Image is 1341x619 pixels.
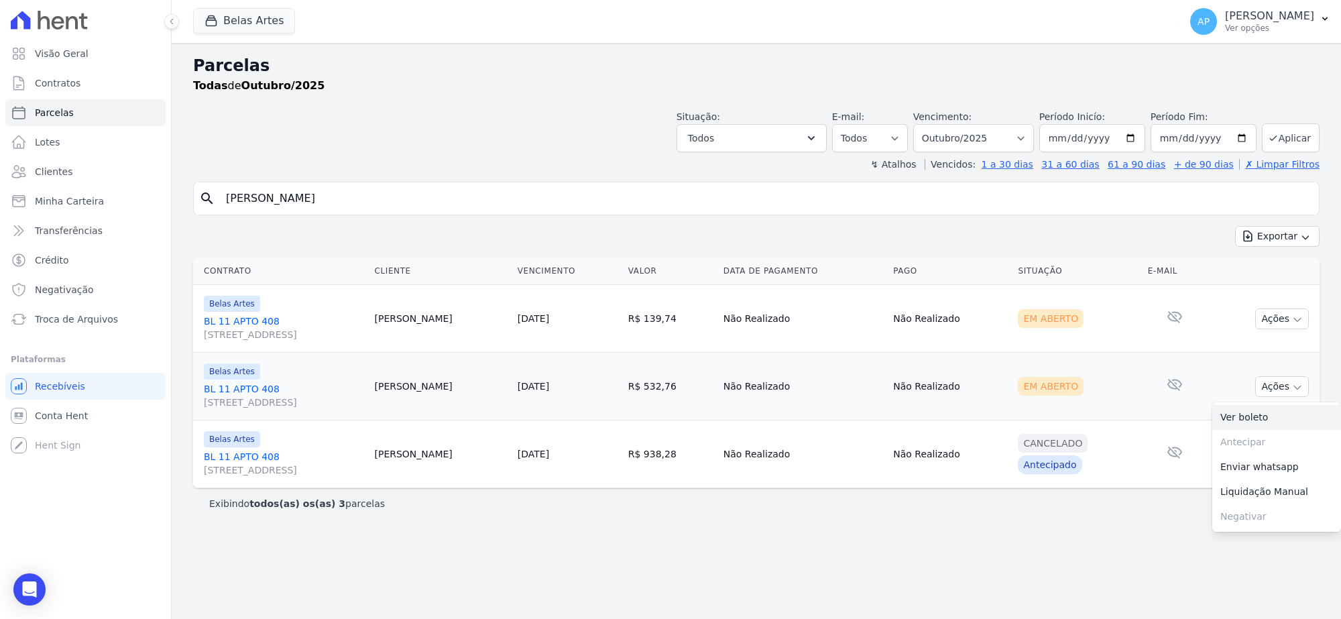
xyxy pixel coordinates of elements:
[718,353,888,420] td: Não Realizado
[369,285,512,353] td: [PERSON_NAME]
[870,159,916,170] label: ↯ Atalhos
[1239,159,1320,170] a: ✗ Limpar Filtros
[1255,376,1309,397] button: Ações
[623,285,718,353] td: R$ 139,74
[1041,159,1099,170] a: 31 a 60 dias
[35,76,80,90] span: Contratos
[1174,159,1234,170] a: + de 90 dias
[35,165,72,178] span: Clientes
[35,409,88,423] span: Conta Hent
[718,285,888,353] td: Não Realizado
[5,373,166,400] a: Recebíveis
[5,217,166,244] a: Transferências
[369,420,512,488] td: [PERSON_NAME]
[518,381,549,392] a: [DATE]
[204,396,363,409] span: [STREET_ADDRESS]
[1179,3,1341,40] button: AP [PERSON_NAME] Ver opções
[204,315,363,341] a: BL 11 APTO 408[STREET_ADDRESS]
[35,106,74,119] span: Parcelas
[1225,23,1314,34] p: Ver opções
[204,296,260,312] span: Belas Artes
[888,420,1012,488] td: Não Realizado
[677,111,720,122] label: Situação:
[249,498,345,509] b: todos(as) os(as) 3
[1212,480,1341,504] a: Liquidação Manual
[512,258,623,285] th: Vencimento
[204,431,260,447] span: Belas Artes
[35,224,103,237] span: Transferências
[718,420,888,488] td: Não Realizado
[369,353,512,420] td: [PERSON_NAME]
[1143,258,1208,285] th: E-mail
[193,79,228,92] strong: Todas
[1212,455,1341,480] a: Enviar whatsapp
[35,254,69,267] span: Crédito
[913,111,972,122] label: Vencimento:
[5,402,166,429] a: Conta Hent
[193,78,325,94] p: de
[35,283,94,296] span: Negativação
[13,573,46,606] div: Open Intercom Messenger
[832,111,865,122] label: E-mail:
[1151,110,1257,124] label: Período Fim:
[204,363,260,380] span: Belas Artes
[35,135,60,149] span: Lotes
[5,99,166,126] a: Parcelas
[677,124,827,152] button: Todos
[5,40,166,67] a: Visão Geral
[888,258,1012,285] th: Pago
[1012,258,1142,285] th: Situação
[623,353,718,420] td: R$ 532,76
[5,276,166,303] a: Negativação
[11,351,160,368] div: Plataformas
[982,159,1033,170] a: 1 a 30 dias
[1212,405,1341,430] a: Ver boleto
[518,313,549,324] a: [DATE]
[1018,309,1084,328] div: Em Aberto
[1018,455,1082,474] div: Antecipado
[688,130,714,146] span: Todos
[369,258,512,285] th: Cliente
[193,258,369,285] th: Contrato
[623,258,718,285] th: Valor
[218,185,1314,212] input: Buscar por nome do lote ou do cliente
[204,328,363,341] span: [STREET_ADDRESS]
[199,190,215,207] i: search
[5,158,166,185] a: Clientes
[35,194,104,208] span: Minha Carteira
[35,313,118,326] span: Troca de Arquivos
[1018,377,1084,396] div: Em Aberto
[5,129,166,156] a: Lotes
[204,382,363,409] a: BL 11 APTO 408[STREET_ADDRESS]
[5,70,166,97] a: Contratos
[5,247,166,274] a: Crédito
[193,8,295,34] button: Belas Artes
[888,285,1012,353] td: Não Realizado
[623,420,718,488] td: R$ 938,28
[241,79,325,92] strong: Outubro/2025
[1039,111,1105,122] label: Período Inicío:
[204,463,363,477] span: [STREET_ADDRESS]
[1235,226,1320,247] button: Exportar
[204,450,363,477] a: BL 11 APTO 408[STREET_ADDRESS]
[1212,430,1341,455] span: Antecipar
[193,54,1320,78] h2: Parcelas
[518,449,549,459] a: [DATE]
[1198,17,1210,26] span: AP
[209,497,385,510] p: Exibindo parcelas
[1108,159,1165,170] a: 61 a 90 dias
[1255,308,1309,329] button: Ações
[35,380,85,393] span: Recebíveis
[5,188,166,215] a: Minha Carteira
[718,258,888,285] th: Data de Pagamento
[1018,434,1088,453] div: Cancelado
[1225,9,1314,23] p: [PERSON_NAME]
[1262,123,1320,152] button: Aplicar
[5,306,166,333] a: Troca de Arquivos
[925,159,976,170] label: Vencidos:
[888,353,1012,420] td: Não Realizado
[35,47,89,60] span: Visão Geral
